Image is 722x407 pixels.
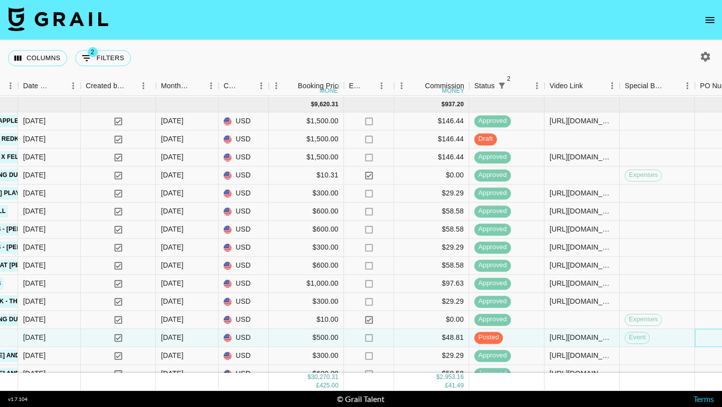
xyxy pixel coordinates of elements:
[394,130,469,148] div: $146.44
[550,188,614,198] div: https://www.tiktok.com/@xoxoteakin/video/7550764649612889374?is_from_webapp=1&sender_device=pc&we...
[23,351,46,361] div: 08/09/2025
[545,76,620,96] div: Video Link
[394,78,409,93] button: Menu
[23,152,46,162] div: 29/08/2025
[161,152,184,162] div: Sep '25
[474,189,511,198] span: approved
[161,116,184,126] div: Sep '25
[8,396,28,402] div: v 1.7.104
[269,257,344,275] div: $600.00
[411,79,425,93] button: Sort
[394,239,469,257] div: $29.29
[219,293,269,311] div: USD
[693,394,714,403] a: Terms
[23,116,46,126] div: 27/08/2025
[269,221,344,239] div: $600.00
[269,293,344,311] div: $300.00
[440,373,464,382] div: 2,953.16
[23,207,46,217] div: 26/09/2025
[625,76,666,96] div: Special Booking Type
[316,382,320,390] div: £
[23,315,46,325] div: 26/09/2025
[219,329,269,347] div: USD
[620,76,695,96] div: Special Booking Type
[469,76,545,96] div: Status
[161,279,184,289] div: Sep '25
[254,78,269,93] button: Menu
[23,76,52,96] div: Date Created
[625,315,661,325] span: Expenses
[204,78,219,93] button: Menu
[81,76,156,96] div: Created by Grail Team
[269,365,344,383] div: $600.00
[474,369,511,379] span: approved
[394,202,469,221] div: $58.58
[284,79,298,93] button: Sort
[219,130,269,148] div: USD
[219,275,269,293] div: USD
[442,88,464,94] div: money
[136,78,151,93] button: Menu
[474,171,511,180] span: approved
[161,243,184,253] div: Sep '25
[23,333,46,343] div: 26/09/2025
[550,225,614,235] div: https://www.tiktok.com/@zohrastacey/video/7549313371015826695?is_from_webapp=1&sender_device=pc&w...
[394,184,469,202] div: $29.29
[474,76,495,96] div: Status
[161,297,184,307] div: Sep '25
[445,382,448,390] div: £
[86,76,125,96] div: Created by Grail Team
[394,221,469,239] div: $58.58
[190,79,204,93] button: Sort
[448,382,464,390] div: 41.49
[75,50,131,66] button: Show filters
[161,134,184,144] div: Sep '25
[307,373,311,382] div: $
[161,188,184,198] div: Sep '25
[269,112,344,130] div: $1,500.00
[224,76,240,96] div: Currency
[23,297,46,307] div: 25/09/2025
[394,365,469,383] div: $58.58
[394,112,469,130] div: $146.44
[474,225,511,235] span: approved
[550,76,583,96] div: Video Link
[550,152,614,162] div: https://www.tiktok.com/@zohrastacey/video/7553069325452610834?is_from_webapp=1&sender_device=pc&w...
[23,134,46,144] div: 16/08/2025
[66,78,81,93] button: Menu
[394,257,469,275] div: $58.58
[394,166,469,184] div: $0.00
[23,170,46,180] div: 11/09/2025
[219,347,269,365] div: USD
[394,311,469,329] div: $0.00
[269,347,344,365] div: $300.00
[605,78,620,93] button: Menu
[550,297,614,307] div: https://www.tiktok.com/@xoxoteakin/video/7555618973841132830?is_from_webapp=1&sender_device=pc&we...
[219,257,269,275] div: USD
[161,76,190,96] div: Month Due
[161,207,184,217] div: Sep '25
[474,261,511,271] span: approved
[436,373,440,382] div: $
[504,74,514,84] span: 2
[3,78,18,93] button: Menu
[495,79,509,93] div: 2 active filters
[88,47,98,57] span: 2
[18,76,81,96] div: Date Created
[311,101,314,109] div: $
[269,202,344,221] div: $600.00
[474,153,511,162] span: approved
[240,79,254,93] button: Sort
[474,243,511,253] span: approved
[550,279,614,289] div: https://www.tiktok.com/@kofiandsam/video/7553985298686807303?is_from_webapp=1&sender_device=pc&we...
[219,221,269,239] div: USD
[583,79,597,93] button: Sort
[680,78,695,93] button: Menu
[269,329,344,347] div: $500.00
[219,239,269,257] div: USD
[219,311,269,329] div: USD
[23,188,46,198] div: 10/09/2025
[219,184,269,202] div: USD
[550,116,614,126] div: https://www.tiktok.com/@zohrastacey/video/7550480939797892370?is_from_webapp=1&sender_device=pc&w...
[550,351,614,361] div: https://www.tiktok.com/@xoxoteakin/video/7547911153326787871?is_from_webapp=1&sender_device=pc&we...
